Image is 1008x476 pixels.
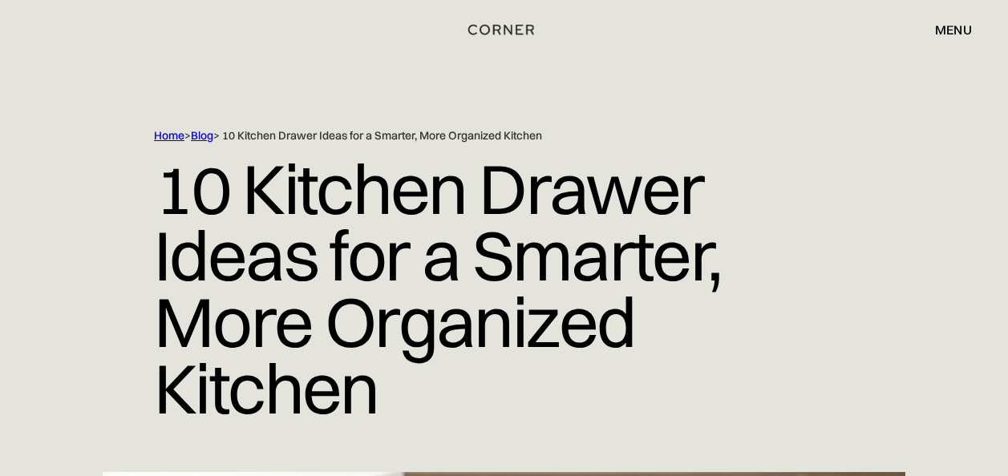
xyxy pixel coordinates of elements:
a: Blog [191,128,213,143]
a: Home [154,128,184,143]
div: menu [935,23,972,36]
div: menu [919,16,972,43]
h1: 10 Kitchen Drawer Ideas for a Smarter, More Organized Kitchen [154,143,854,434]
a: home [468,19,540,40]
div: > > 10 Kitchen Drawer Ideas for a Smarter, More Organized Kitchen [154,128,854,143]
